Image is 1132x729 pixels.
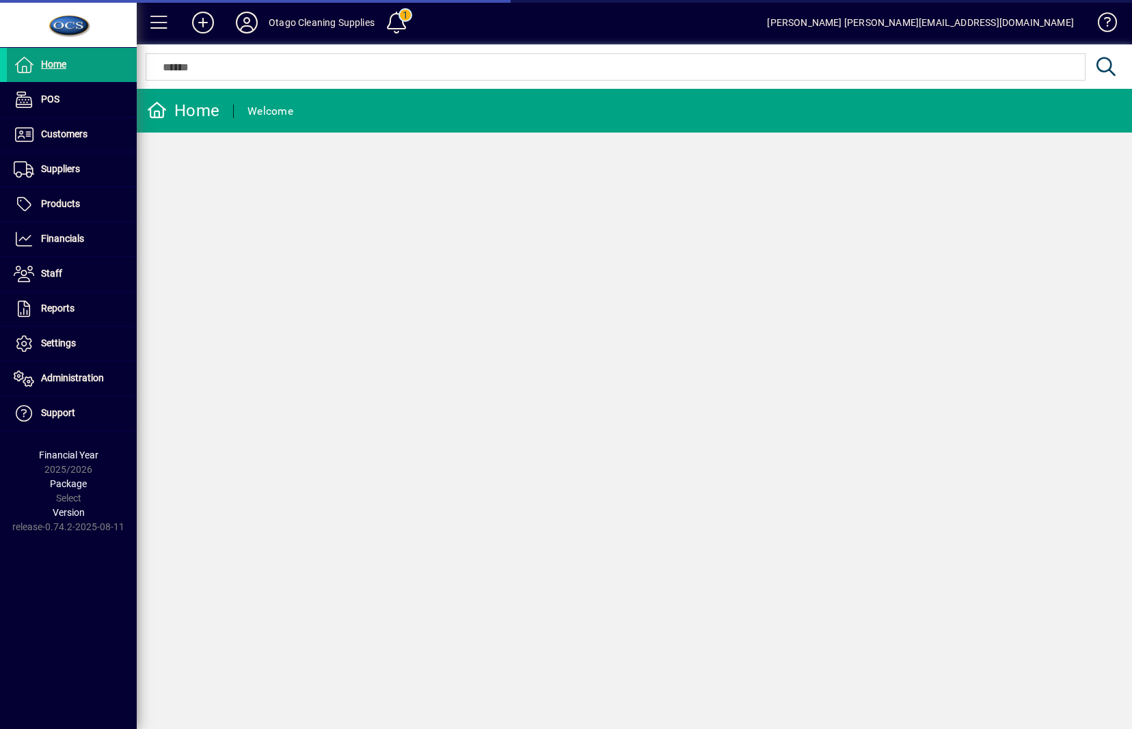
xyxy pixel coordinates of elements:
[1088,3,1115,47] a: Knowledge Base
[50,478,87,489] span: Package
[41,59,66,70] span: Home
[7,187,137,221] a: Products
[41,233,84,244] span: Financials
[41,407,75,418] span: Support
[41,303,75,314] span: Reports
[39,450,98,460] span: Financial Year
[41,268,62,279] span: Staff
[181,10,225,35] button: Add
[41,338,76,348] span: Settings
[7,257,137,291] a: Staff
[53,507,85,518] span: Version
[7,83,137,117] a: POS
[247,100,293,122] div: Welcome
[7,152,137,187] a: Suppliers
[7,222,137,256] a: Financials
[7,396,137,430] a: Support
[767,12,1074,33] div: [PERSON_NAME] [PERSON_NAME][EMAIL_ADDRESS][DOMAIN_NAME]
[41,372,104,383] span: Administration
[7,118,137,152] a: Customers
[7,327,137,361] a: Settings
[41,198,80,209] span: Products
[147,100,219,122] div: Home
[269,12,375,33] div: Otago Cleaning Supplies
[225,10,269,35] button: Profile
[41,128,87,139] span: Customers
[7,292,137,326] a: Reports
[41,163,80,174] span: Suppliers
[41,94,59,105] span: POS
[7,361,137,396] a: Administration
